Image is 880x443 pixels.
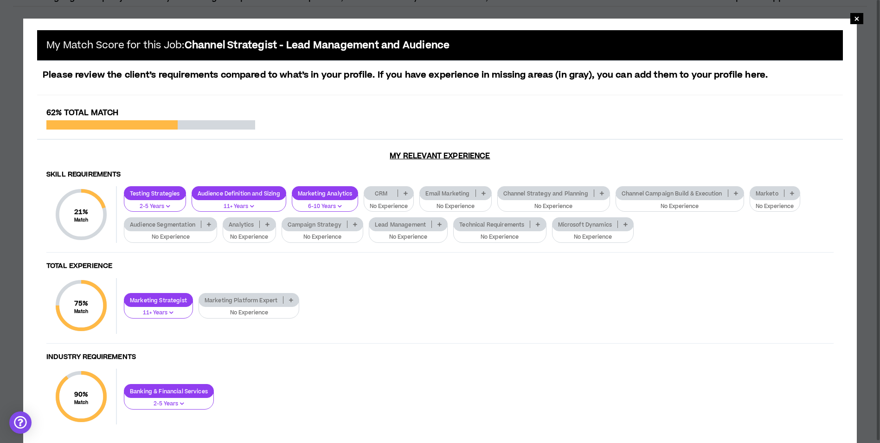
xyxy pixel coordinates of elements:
[282,221,347,228] p: Campaign Strategy
[192,190,286,197] p: Audience Definition and Sizing
[124,195,186,212] button: 2-5 Years
[223,221,259,228] p: Analytics
[750,190,784,197] p: Marketo
[37,151,843,161] h3: My Relevant Experience
[854,13,860,24] span: ×
[199,301,300,319] button: No Experience
[750,195,800,212] button: No Experience
[369,225,448,243] button: No Experience
[292,190,358,197] p: Marketing Analytics
[46,262,834,271] h4: Total Experience
[558,233,628,241] p: No Experience
[425,202,485,211] p: No Experience
[124,297,193,304] p: Marketing Strategist
[198,202,280,211] p: 11+ Years
[229,233,270,241] p: No Experience
[74,299,89,308] span: 75 %
[124,225,217,243] button: No Experience
[552,221,618,228] p: Microsoft Dynamics
[288,233,358,241] p: No Experience
[46,39,450,51] h5: My Match Score for this Job:
[74,399,89,406] small: Match
[130,400,208,408] p: 2-5 Years
[459,233,540,241] p: No Experience
[9,411,32,434] div: Open Intercom Messenger
[298,202,353,211] p: 6-10 Years
[497,195,610,212] button: No Experience
[130,233,211,241] p: No Experience
[46,170,834,179] h4: Skill Requirements
[124,190,186,197] p: Testing Strategies
[503,202,604,211] p: No Experience
[74,207,89,217] span: 21 %
[622,202,738,211] p: No Experience
[74,217,89,223] small: Match
[552,225,634,243] button: No Experience
[369,221,431,228] p: Lead Management
[420,190,475,197] p: Email Marketing
[223,225,276,243] button: No Experience
[124,392,214,410] button: 2-5 Years
[37,69,843,82] p: Please review the client’s requirements compared to what’s in your profile. If you have experienc...
[616,195,744,212] button: No Experience
[370,202,408,211] p: No Experience
[375,233,442,241] p: No Experience
[364,190,398,197] p: CRM
[419,195,491,212] button: No Experience
[364,195,414,212] button: No Experience
[74,390,89,399] span: 90 %
[756,202,794,211] p: No Experience
[616,190,728,197] p: Channel Campaign Build & Execution
[185,39,450,52] b: Channel Strategist - Lead Management and Audience
[74,308,89,315] small: Match
[454,221,530,228] p: Technical Requirements
[205,309,294,317] p: No Experience
[124,221,201,228] p: Audience Segmentation
[192,195,286,212] button: 11+ Years
[124,301,193,319] button: 11+ Years
[130,309,187,317] p: 11+ Years
[498,190,594,197] p: Channel Strategy and Planning
[453,225,546,243] button: No Experience
[46,353,834,362] h4: Industry Requirements
[292,195,359,212] button: 6-10 Years
[130,202,180,211] p: 2-5 Years
[282,225,364,243] button: No Experience
[124,388,213,395] p: Banking & Financial Services
[46,107,118,118] span: 62% Total Match
[199,297,283,304] p: Marketing Platform Expert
